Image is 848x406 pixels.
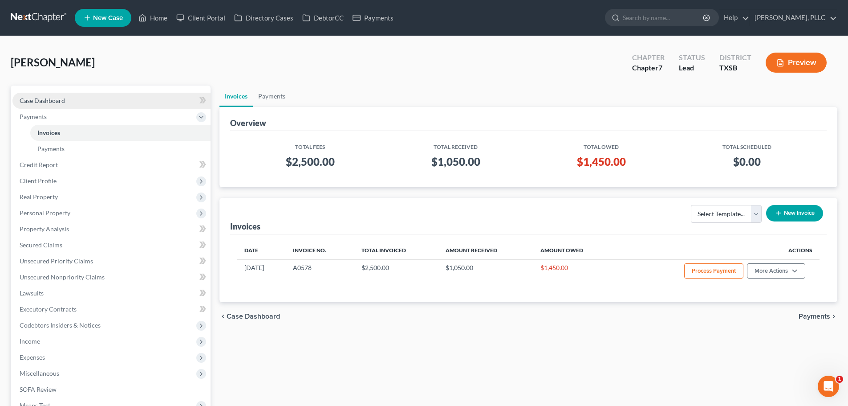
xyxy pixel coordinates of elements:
iframe: Intercom live chat [818,376,839,397]
a: Credit Report [12,157,211,173]
th: Total Received [383,138,528,151]
th: Total Invoiced [354,242,438,259]
span: Property Analysis [20,225,69,233]
th: Total Scheduled [674,138,820,151]
span: Codebtors Insiders & Notices [20,321,101,329]
span: Personal Property [20,209,70,217]
a: Invoices [219,86,253,107]
td: $1,050.00 [438,259,533,284]
a: Property Analysis [12,221,211,237]
button: Preview [766,53,827,73]
th: Total Fees [237,138,383,151]
i: chevron_left [219,313,227,320]
span: Payments [799,313,830,320]
a: Payments [348,10,398,26]
span: 1 [836,376,843,383]
button: New Invoice [766,205,823,221]
span: Miscellaneous [20,369,59,377]
span: Payments [37,145,65,152]
a: Unsecured Nonpriority Claims [12,269,211,285]
h3: $0.00 [681,155,812,169]
a: Directory Cases [230,10,298,26]
div: Invoices [230,221,260,232]
span: Income [20,337,40,345]
a: Case Dashboard [12,93,211,109]
a: SOFA Review [12,381,211,398]
div: Lead [679,63,705,73]
div: Overview [230,118,266,128]
span: Case Dashboard [227,313,280,320]
span: Secured Claims [20,241,62,249]
a: Lawsuits [12,285,211,301]
a: Executory Contracts [12,301,211,317]
span: Payments [20,113,47,120]
a: Payments [30,141,211,157]
input: Search by name... [623,9,704,26]
a: Client Portal [172,10,230,26]
a: Help [719,10,749,26]
th: Date [237,242,286,259]
span: Invoices [37,129,60,136]
span: Lawsuits [20,289,44,297]
span: Real Property [20,193,58,201]
a: Home [134,10,172,26]
div: Chapter [632,53,665,63]
th: Total Owed [528,138,674,151]
a: [PERSON_NAME], PLLC [750,10,837,26]
button: Process Payment [684,263,743,279]
td: $1,450.00 [533,259,615,284]
th: Amount Received [438,242,533,259]
span: Unsecured Priority Claims [20,257,93,265]
i: chevron_right [830,313,837,320]
td: A0578 [286,259,354,284]
span: 7 [658,63,662,72]
div: Chapter [632,63,665,73]
button: More Actions [747,263,805,279]
a: DebtorCC [298,10,348,26]
div: Status [679,53,705,63]
span: SOFA Review [20,385,57,393]
a: Payments [253,86,291,107]
div: District [719,53,751,63]
th: Amount Owed [533,242,615,259]
a: Secured Claims [12,237,211,253]
span: Client Profile [20,177,57,185]
a: Invoices [30,125,211,141]
th: Invoice No. [286,242,354,259]
th: Actions [615,242,820,259]
span: Unsecured Nonpriority Claims [20,273,105,281]
button: chevron_left Case Dashboard [219,313,280,320]
span: Credit Report [20,161,58,168]
h3: $1,450.00 [536,155,667,169]
h3: $1,050.00 [390,155,521,169]
span: Executory Contracts [20,305,77,313]
td: [DATE] [237,259,286,284]
a: Unsecured Priority Claims [12,253,211,269]
span: Expenses [20,353,45,361]
td: $2,500.00 [354,259,438,284]
button: Payments chevron_right [799,313,837,320]
h3: $2,500.00 [244,155,376,169]
span: New Case [93,15,123,21]
span: Case Dashboard [20,97,65,104]
span: [PERSON_NAME] [11,56,95,69]
div: TXSB [719,63,751,73]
